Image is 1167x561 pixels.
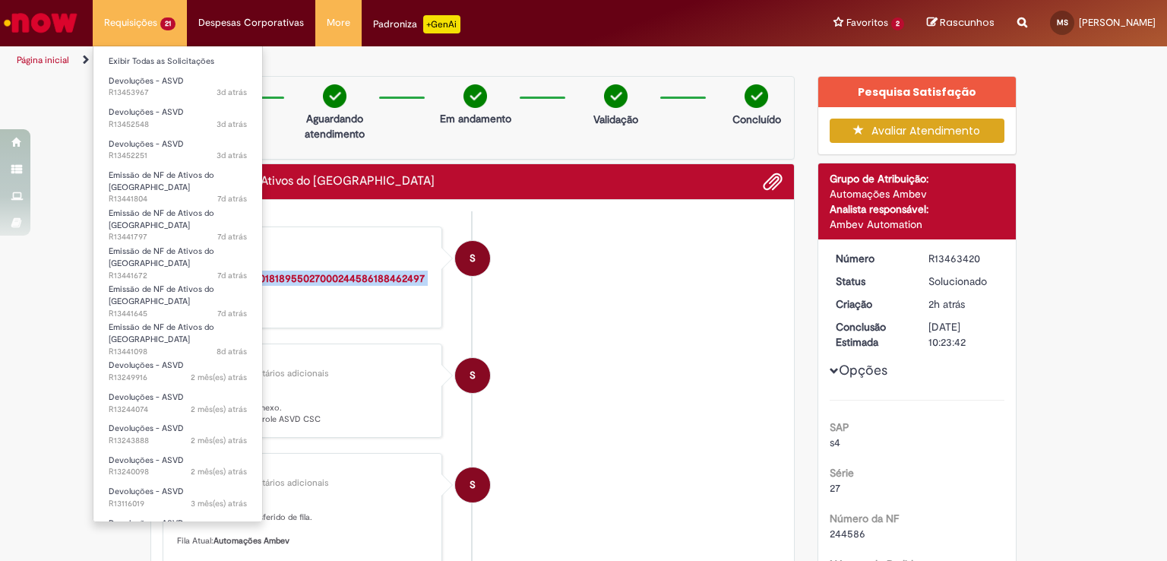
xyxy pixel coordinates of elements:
[455,467,490,502] div: System
[191,466,247,477] time: 03/07/2025 16:25:05
[93,281,262,314] a: Aberto R13441645 : Emissão de NF de Ativos do ASVD
[93,167,262,200] a: Aberto R13441804 : Emissão de NF de Ativos do ASVD
[604,84,628,108] img: check-circle-green.png
[93,205,262,238] a: Aberto R13441797 : Emissão de NF de Ativos do ASVD
[830,481,840,495] span: 27
[93,452,262,480] a: Aberto R13240098 : Devoluções - ASVD
[928,296,999,312] div: 29/08/2025 16:23:40
[830,420,849,434] b: SAP
[191,466,247,477] span: 2 mês(es) atrás
[593,112,638,127] p: Validação
[191,498,247,509] time: 31/05/2025 09:56:32
[928,319,999,350] div: [DATE] 10:23:42
[109,231,247,243] span: R13441797
[928,297,965,311] span: 2h atrás
[217,270,247,281] time: 23/08/2025 09:26:09
[940,15,995,30] span: Rascunhos
[109,455,184,466] span: Devoluções - ASVD
[818,77,1017,107] div: Pesquisa Satisfação
[109,208,214,231] span: Emissão de NF de Ativos do [GEOGRAPHIC_DATA]
[177,271,430,316] div: 14.4 KB
[109,498,247,510] span: R13116019
[440,111,511,126] p: Em andamento
[93,73,262,101] a: Aberto R13453967 : Devoluções - ASVD
[2,8,80,38] img: ServiceNow
[109,246,214,269] span: Emissão de NF de Ativos do [GEOGRAPHIC_DATA]
[177,390,430,426] p: Boa tarde, segue nota fiscal em anexo. Atenciosamente, Controle ASVD CSC
[163,175,435,189] h2: Emissão de NF de Ativos do ASVD Histórico de tíquete
[109,75,184,87] span: Devoluções - ASVD
[93,420,262,448] a: Aberto R13243888 : Devoluções - ASVD
[830,201,1005,217] div: Analista responsável:
[109,87,247,99] span: R13453967
[1057,17,1068,27] span: MS
[191,372,247,383] span: 2 mês(es) atrás
[191,404,247,415] span: 2 mês(es) atrás
[830,119,1005,143] button: Avaliar Atendimento
[93,389,262,417] a: Aberto R13244074 : Devoluções - ASVD
[455,241,490,276] div: Sistema
[763,172,783,192] button: Adicionar anexos
[830,171,1005,186] div: Grupo de Atribuição:
[824,274,918,289] dt: Status
[217,119,247,130] span: 3d atrás
[93,104,262,132] a: Aberto R13452548 : Devoluções - ASVD
[217,346,247,357] span: 8d atrás
[217,193,247,204] span: 7d atrás
[109,106,184,118] span: Devoluções - ASVD
[109,466,247,478] span: R13240098
[217,346,247,357] time: 22/08/2025 17:24:39
[217,270,247,281] span: 7d atrás
[217,193,247,204] time: 23/08/2025 10:54:02
[455,358,490,393] div: System
[232,367,329,380] small: Comentários adicionais
[191,435,247,446] span: 2 mês(es) atrás
[830,466,854,480] b: Série
[191,372,247,383] time: 07/07/2025 11:54:32
[217,87,247,98] span: 3d atrás
[470,467,476,503] span: S
[109,346,247,358] span: R13441098
[298,111,372,141] p: Aguardando atendimento
[191,498,247,509] span: 3 mês(es) atrás
[732,112,781,127] p: Concluído
[217,150,247,161] time: 27/08/2025 12:39:23
[217,87,247,98] time: 27/08/2025 17:33:51
[846,15,888,30] span: Favoritos
[93,243,262,276] a: Aberto R13441672 : Emissão de NF de Ativos do ASVD
[177,271,425,300] strong: 42250856228356018189550270002445861884624972.zip
[93,319,262,352] a: Aberto R13441098 : Emissão de NF de Ativos do ASVD
[11,46,767,74] ul: Trilhas de página
[93,136,262,164] a: Aberto R13452251 : Devoluções - ASVD
[93,483,262,512] a: Aberto R13116019 : Devoluções - ASVD
[830,512,899,525] b: Número da NF
[830,527,865,540] span: 244586
[217,231,247,242] time: 23/08/2025 10:50:22
[109,404,247,416] span: R13244074
[109,423,184,434] span: Devoluções - ASVD
[109,486,184,497] span: Devoluções - ASVD
[109,435,247,447] span: R13243888
[830,186,1005,201] div: Automações Ambev
[463,84,487,108] img: check-circle-green.png
[745,84,768,108] img: check-circle-green.png
[109,284,214,307] span: Emissão de NF de Ativos do [GEOGRAPHIC_DATA]
[213,535,289,547] b: Automações Ambev
[470,240,476,277] span: S
[830,217,1005,232] div: Ambev Automation
[109,518,184,529] span: Devoluções - ASVD
[17,54,69,66] a: Página inicial
[470,357,476,394] span: S
[830,436,840,449] span: s4
[109,119,247,131] span: R13452548
[928,251,999,266] div: R13463420
[191,435,247,446] time: 04/07/2025 17:05:14
[109,170,214,193] span: Emissão de NF de Ativos do [GEOGRAPHIC_DATA]
[327,15,350,30] span: More
[423,15,460,33] p: +GenAi
[177,356,430,365] div: Sistema
[177,239,430,248] div: Sistema
[93,357,262,385] a: Aberto R13249916 : Devoluções - ASVD
[824,251,918,266] dt: Número
[217,308,247,319] span: 7d atrás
